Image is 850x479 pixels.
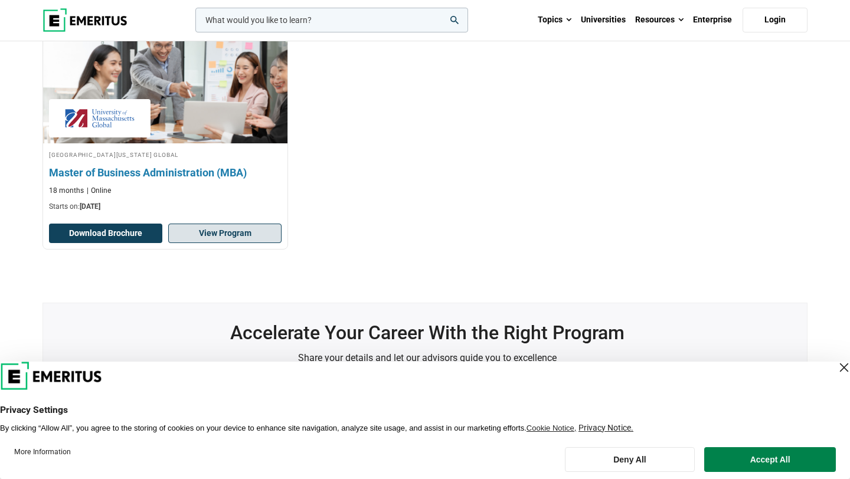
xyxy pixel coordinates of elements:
input: woocommerce-product-search-field-0 [195,8,468,32]
h2: Accelerate Your Career With the Right Program [54,321,801,345]
a: View Program [168,224,282,244]
a: Login [743,8,807,32]
a: Business Management Course by University of Massachusetts Global - September 29, 2025 University ... [43,25,287,218]
button: Download Brochure [49,224,162,244]
h4: [GEOGRAPHIC_DATA][US_STATE] Global [49,149,282,159]
span: [DATE] [80,202,100,211]
img: Master of Business Administration (MBA) | Online Business Management Course [31,19,299,149]
p: Online [87,186,111,196]
h3: Master of Business Administration (MBA) [49,165,282,180]
p: Share your details and let our advisors guide you to excellence [54,350,801,366]
img: University of Massachusetts Global [55,105,145,132]
p: Starts on: [49,202,282,212]
p: 18 months [49,186,84,196]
